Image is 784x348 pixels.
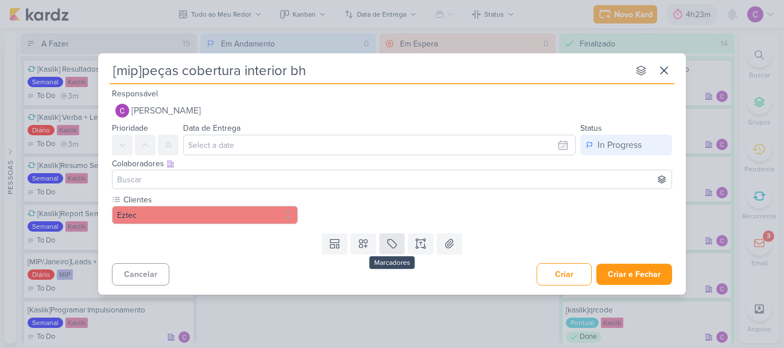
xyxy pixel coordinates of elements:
[112,89,158,99] label: Responsável
[183,123,240,133] label: Data de Entrega
[131,104,201,118] span: [PERSON_NAME]
[580,135,672,155] button: In Progress
[183,135,576,155] input: Select a date
[112,100,672,121] button: [PERSON_NAME]
[115,173,669,186] input: Buscar
[537,263,592,286] button: Criar
[110,60,628,81] input: Kard Sem Título
[115,104,129,118] img: Carlos Lima
[112,158,672,170] div: Colaboradores
[112,263,169,286] button: Cancelar
[112,123,148,133] label: Prioridade
[597,138,642,152] div: In Progress
[596,264,672,285] button: Criar e Fechar
[122,194,298,206] label: Clientes
[112,206,298,224] button: Eztec
[370,256,415,269] div: Marcadores
[580,123,602,133] label: Status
